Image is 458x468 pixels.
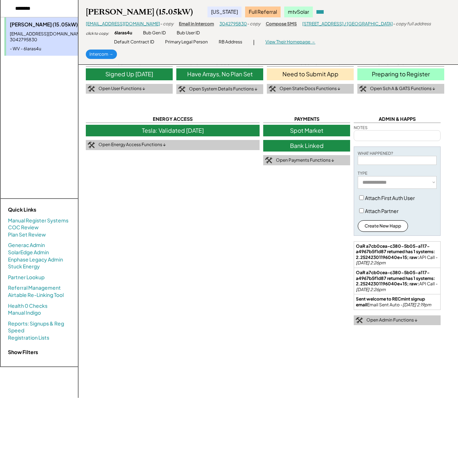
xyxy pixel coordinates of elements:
[359,86,366,92] img: tool-icon.png
[265,39,315,45] div: View Their Homepage →
[370,86,435,92] div: Open Sch A & GATS Functions ↓
[267,68,354,80] div: Need to Submit App
[269,86,276,92] img: tool-icon.png
[10,21,98,28] div: [PERSON_NAME] (15.05kW)
[276,157,334,163] div: Open Payments Functions ↓
[8,217,68,224] a: Manual Register Systems
[302,21,393,26] a: [STREET_ADDRESS] / [GEOGRAPHIC_DATA]
[356,243,436,260] strong: OaR a7cb0cea-c380-5b05-a117-a4967b5f1d87 returned has 1 systems: 2.25242301196040e+15; raw:
[356,270,438,292] div: API Call -
[356,243,438,266] div: API Call -
[263,125,350,136] div: Spot Market
[88,142,95,148] img: tool-icon.png
[177,30,200,36] div: Bub User ID
[160,21,173,27] div: - copy
[8,263,40,270] a: Stuck Energy
[165,39,208,45] div: Primary Legal Person
[356,270,436,286] strong: OaR a7cb0cea-c380-5b05-a117-a4967b5f1d87 returned has 1 systems: 2.25242301196040e+15; raw:
[366,317,417,323] div: Open Admin Functions ↓
[356,296,426,307] strong: Sent welcome to RECmint signup email
[114,39,154,45] div: Default Contract ID
[280,86,340,92] div: Open State Docs Functions ↓
[393,21,431,27] div: - copy full address
[247,21,260,27] div: - copy
[356,287,386,292] em: [DATE] 2:26pm
[114,30,132,36] div: 6laras4u
[98,142,166,148] div: Open Energy Access Functions ↓
[365,195,415,201] label: Attach First Auth User
[265,157,272,163] img: tool-icon.png
[219,21,247,26] a: 3042795830
[86,50,117,59] div: Intercom →
[8,302,47,310] a: Health 0 Checks
[245,7,281,17] div: Full Referral
[358,150,393,156] div: WHAT HAPPENED?
[86,7,193,17] div: [PERSON_NAME] (15.05kW)
[8,274,45,281] a: Partner Lookup
[86,116,260,123] div: ENERGY ACCESS
[263,140,350,152] div: Bank Linked
[8,242,45,249] a: Generac Admin
[365,208,399,214] label: Attach Partner
[176,68,263,80] div: Have Arrays, No Plan Set
[356,317,363,324] img: tool-icon.png
[354,116,441,123] div: ADMIN & HAPPS
[8,349,38,355] strong: Show Filters
[179,21,214,27] div: Email in Intercom
[8,224,39,231] a: COC Review
[8,231,46,238] a: Plan Set Review
[357,68,444,80] div: Preparing to Register
[8,320,71,334] a: Reports: Signups & Reg Speed
[253,39,255,46] div: |
[8,334,49,341] a: Registration Lists
[86,68,173,80] div: Signed Up [DATE]
[178,86,185,93] img: tool-icon.png
[207,7,241,17] div: [US_STATE]
[8,284,61,292] a: Referral Management
[8,256,63,263] a: Enphase Legacy Admin
[354,125,367,130] div: NOTES
[189,86,257,92] div: Open System Details Functions ↓
[263,116,350,123] div: PAYMENTS
[266,21,297,27] div: Compose SMS
[98,86,145,92] div: Open User Functions ↓
[356,296,438,307] div: Email Sent Auto -
[219,39,242,45] div: RB Address
[358,220,408,232] button: Create New Happ
[403,302,431,307] em: [DATE] 2:19pm
[86,125,260,136] div: Tesla: Validated [DATE]
[143,30,166,36] div: Bub Gen ID
[8,292,64,299] a: Airtable Re-Linking Tool
[8,249,49,256] a: SolarEdge Admin
[284,7,313,17] div: mtvSolar
[10,31,98,43] div: [EMAIL_ADDRESS][DOMAIN_NAME] - 3042795830
[10,46,98,52] div: - WV - 6laras4u
[8,309,41,316] a: Manual Indigo
[8,206,80,213] div: Quick Links
[358,170,367,176] div: TYPE
[88,86,95,92] img: tool-icon.png
[356,260,386,265] em: [DATE] 2:26pm
[86,21,160,26] a: [EMAIL_ADDRESS][DOMAIN_NAME]
[86,31,109,36] div: click to copy:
